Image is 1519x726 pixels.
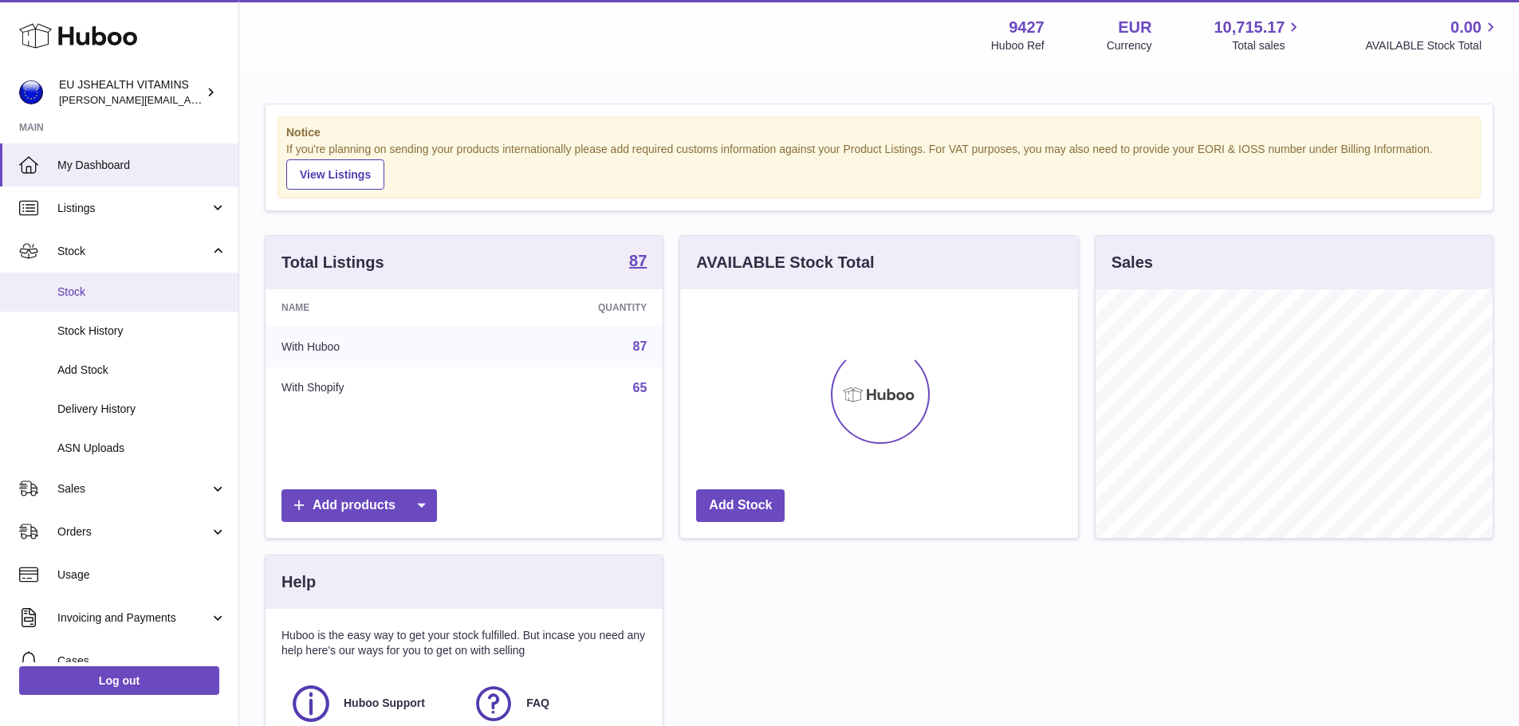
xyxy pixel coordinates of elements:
[633,381,647,394] a: 65
[281,252,384,273] h3: Total Listings
[526,696,549,711] span: FAQ
[281,489,437,522] a: Add products
[286,159,384,190] a: View Listings
[1112,252,1153,273] h3: Sales
[1214,17,1303,53] a: 10,715.17 Total sales
[57,402,226,417] span: Delivery History
[59,93,320,106] span: [PERSON_NAME][EMAIL_ADDRESS][DOMAIN_NAME]
[266,289,480,326] th: Name
[344,696,425,711] span: Huboo Support
[57,363,226,378] span: Add Stock
[696,252,874,273] h3: AVAILABLE Stock Total
[57,481,210,496] span: Sales
[57,441,226,456] span: ASN Uploads
[1365,38,1500,53] span: AVAILABLE Stock Total
[57,653,226,669] span: Cases
[1450,17,1482,38] span: 0.00
[1009,17,1045,38] strong: 9427
[57,158,226,173] span: My Dashboard
[57,324,226,339] span: Stock History
[57,244,210,259] span: Stock
[286,142,1472,190] div: If you're planning on sending your products internationally please add required customs informati...
[281,571,316,593] h3: Help
[1365,17,1500,53] a: 0.00 AVAILABLE Stock Total
[59,77,203,108] div: EU JSHEALTH VITAMINS
[286,125,1472,140] strong: Notice
[289,682,456,725] a: Huboo Support
[57,201,210,216] span: Listings
[1118,17,1151,38] strong: EUR
[281,628,647,658] p: Huboo is the easy way to get your stock fulfilled. But incase you need any help here's our ways f...
[57,524,210,540] span: Orders
[1214,17,1285,38] span: 10,715.17
[57,285,226,300] span: Stock
[633,339,647,353] a: 87
[1107,38,1152,53] div: Currency
[629,253,647,269] strong: 87
[696,489,785,522] a: Add Stock
[266,326,480,367] td: With Huboo
[629,253,647,272] a: 87
[266,367,480,409] td: With Shopify
[480,289,663,326] th: Quantity
[57,567,226,583] span: Usage
[19,80,43,104] img: laura@jessicasepel.com
[472,682,639,725] a: FAQ
[19,666,219,695] a: Log out
[991,38,1045,53] div: Huboo Ref
[1232,38,1303,53] span: Total sales
[57,610,210,626] span: Invoicing and Payments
